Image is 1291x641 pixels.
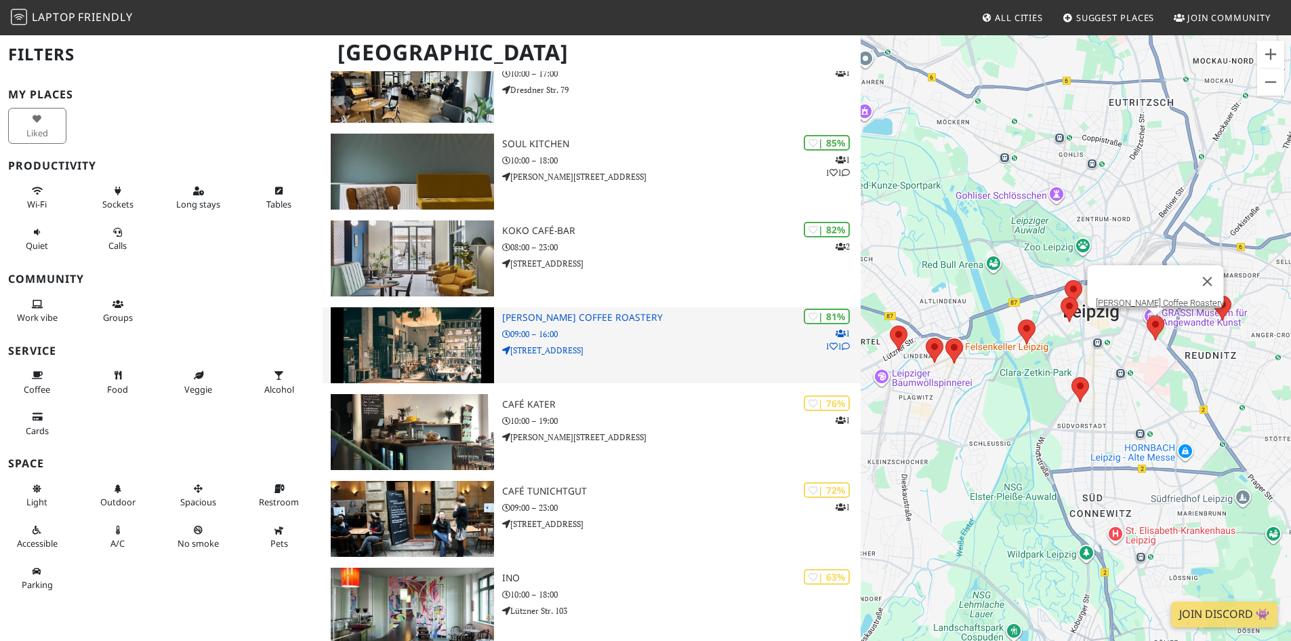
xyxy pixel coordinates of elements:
[89,221,147,257] button: Calls
[8,159,314,172] h3: Productivity
[331,307,494,383] img: Franz Morish Coffee Roastery
[89,519,147,555] button: A/C
[107,383,128,395] span: Food
[502,328,861,341] p: 09:00 – 16:00
[89,293,147,329] button: Groups
[27,198,47,210] span: Stable Wi-Fi
[8,364,66,400] button: Coffee
[8,273,314,286] h3: Community
[804,309,850,324] div: | 81%
[1095,298,1223,308] a: [PERSON_NAME] Coffee Roastery
[250,478,308,513] button: Restroom
[108,239,127,252] span: Video/audio calls
[89,478,147,513] button: Outdoor
[26,425,49,437] span: Credit cards
[89,180,147,216] button: Sockets
[502,225,861,237] h3: koko café-bar
[266,198,291,210] span: Work-friendly tables
[8,34,314,75] h2: Filters
[176,198,220,210] span: Long stays
[11,6,133,30] a: LaptopFriendly LaptopFriendly
[169,364,228,400] button: Veggie
[502,604,861,617] p: Lützner Str. 103
[1191,265,1223,298] button: Schließen
[8,88,314,101] h3: My Places
[323,220,861,296] a: koko café-bar | 82% 2 koko café-bar 08:00 – 23:00 [STREET_ADDRESS]
[180,496,216,508] span: Spacious
[331,220,494,296] img: koko café-bar
[1187,12,1271,24] span: Join Community
[1168,5,1276,30] a: Join Community
[331,481,494,557] img: Café Tunichtgut
[323,481,861,557] a: Café Tunichtgut | 72% 1 Café Tunichtgut 09:00 – 23:00 [STREET_ADDRESS]
[32,9,76,24] span: Laptop
[323,394,861,470] a: Café Kater | 76% 1 Café Kater 10:00 – 19:00 [PERSON_NAME][STREET_ADDRESS]
[825,327,850,353] p: 1 1 1
[1257,69,1284,96] button: Verkleinern
[502,241,861,254] p: 08:00 – 23:00
[250,364,308,400] button: Alcohol
[26,496,47,508] span: Natural light
[169,519,228,555] button: No smoke
[270,537,288,549] span: Pet friendly
[502,257,861,270] p: [STREET_ADDRESS]
[836,414,850,427] p: 1
[1257,41,1284,68] button: Vergrößern
[250,519,308,555] button: Pets
[502,486,861,497] h3: Café Tunichtgut
[89,364,147,400] button: Food
[11,9,27,25] img: LaptopFriendly
[8,293,66,329] button: Work vibe
[502,170,861,183] p: [PERSON_NAME][STREET_ADDRESS]
[8,406,66,442] button: Cards
[502,83,861,96] p: Dresdner Str. 79
[8,180,66,216] button: Wi-Fi
[502,138,861,150] h3: soul kitchen
[8,345,314,357] h3: Service
[804,395,850,411] div: | 76%
[24,383,50,395] span: Coffee
[1076,12,1155,24] span: Suggest Places
[804,569,850,585] div: | 63%
[502,414,861,427] p: 10:00 – 19:00
[502,344,861,357] p: [STREET_ADDRESS]
[78,9,132,24] span: Friendly
[17,537,58,549] span: Accessible
[804,135,850,151] div: | 85%
[264,383,294,395] span: Alcohol
[22,579,53,591] span: Parking
[8,221,66,257] button: Quiet
[502,431,861,444] p: [PERSON_NAME][STREET_ADDRESS]
[502,572,861,584] h3: INO
[502,312,861,324] h3: [PERSON_NAME] Coffee Roastery
[178,537,219,549] span: Smoke free
[323,134,861,210] a: soul kitchen | 85% 111 soul kitchen 10:00 – 18:00 [PERSON_NAME][STREET_ADDRESS]
[110,537,125,549] span: Air conditioned
[836,501,850,513] p: 1
[8,519,66,555] button: Accessible
[836,240,850,253] p: 2
[976,5,1048,30] a: All Cities
[502,588,861,601] p: 10:00 – 18:00
[825,153,850,179] p: 1 1 1
[502,399,861,410] h3: Café Kater
[1057,5,1160,30] a: Suggest Places
[502,518,861,530] p: [STREET_ADDRESS]
[502,154,861,167] p: 10:00 – 18:00
[169,478,228,513] button: Spacious
[502,501,861,514] p: 09:00 – 23:00
[8,457,314,470] h3: Space
[17,311,58,324] span: People working
[331,394,494,470] img: Café Kater
[259,496,299,508] span: Restroom
[100,496,136,508] span: Outdoor area
[327,34,858,71] h1: [GEOGRAPHIC_DATA]
[804,482,850,498] div: | 72%
[169,180,228,216] button: Long stays
[26,239,48,252] span: Quiet
[323,307,861,383] a: Franz Morish Coffee Roastery | 81% 111 [PERSON_NAME] Coffee Roastery 09:00 – 16:00 [STREET_ADDRESS]
[103,311,133,324] span: Group tables
[995,12,1043,24] span: All Cities
[804,222,850,237] div: | 82%
[8,560,66,596] button: Parking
